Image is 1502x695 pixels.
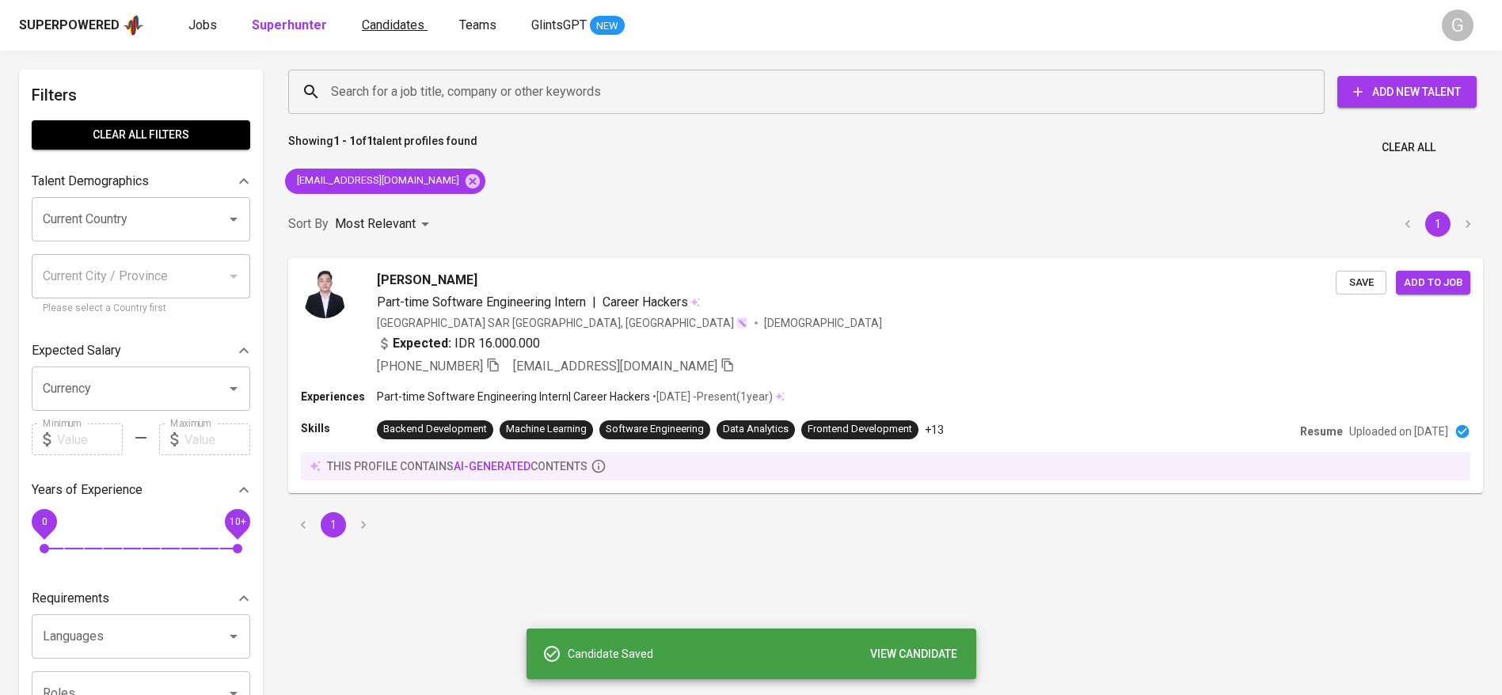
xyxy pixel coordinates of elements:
[377,315,748,331] div: [GEOGRAPHIC_DATA] SAR [GEOGRAPHIC_DATA], [GEOGRAPHIC_DATA]
[454,460,530,473] span: AI-generated
[377,294,586,310] span: Part-time Software Engineering Intern
[377,334,540,353] div: IDR 16.000.000
[43,301,239,317] p: Please select a Country first
[19,17,120,35] div: Superpowered
[32,589,109,608] p: Requirements
[335,215,416,234] p: Most Relevant
[222,625,245,648] button: Open
[1393,211,1483,237] nav: pagination navigation
[362,16,428,36] a: Candidates
[925,422,944,438] p: +13
[1336,271,1386,295] button: Save
[32,120,250,150] button: Clear All filters
[1337,76,1477,108] button: Add New Talent
[1442,9,1473,41] div: G
[335,210,435,239] div: Most Relevant
[19,13,144,37] a: Superpoweredapp logo
[808,422,912,437] div: Frontend Development
[41,516,47,527] span: 0
[285,173,469,188] span: [EMAIL_ADDRESS][DOMAIN_NAME]
[57,423,123,455] input: Value
[1404,274,1462,292] span: Add to job
[367,135,373,147] b: 1
[531,17,587,32] span: GlintsGPT
[531,16,625,36] a: GlintsGPT NEW
[870,644,957,664] span: VIEW CANDIDATE
[362,17,424,32] span: Candidates
[1382,138,1435,158] span: Clear All
[1349,423,1448,439] p: Uploaded on [DATE]
[252,16,330,36] a: Superhunter
[321,512,346,537] button: page 1
[377,271,477,290] span: [PERSON_NAME]
[285,169,485,194] div: [EMAIL_ADDRESS][DOMAIN_NAME]
[252,17,327,32] b: Superhunter
[188,16,220,36] a: Jobs
[1375,133,1442,162] button: Clear All
[288,133,477,162] p: Showing of talent profiles found
[1300,423,1343,439] p: Resume
[184,423,250,455] input: Value
[32,172,149,191] p: Talent Demographics
[288,512,378,537] nav: pagination navigation
[32,341,121,360] p: Expected Salary
[459,17,496,32] span: Teams
[864,640,964,669] button: VIEW CANDIDATE
[32,335,250,366] div: Expected Salary
[377,389,650,404] p: Part-time Software Engineering Intern | Career Hackers
[222,378,245,400] button: Open
[44,125,238,145] span: Clear All filters
[736,317,748,329] img: magic_wand.svg
[764,315,884,331] span: [DEMOGRAPHIC_DATA]
[592,293,596,312] span: |
[123,13,144,37] img: app logo
[590,18,625,34] span: NEW
[723,422,789,437] div: Data Analytics
[333,135,356,147] b: 1 - 1
[288,258,1483,493] a: [PERSON_NAME]Part-time Software Engineering Intern|Career Hackers[GEOGRAPHIC_DATA] SAR [GEOGRAPHI...
[603,294,688,310] span: Career Hackers
[383,422,487,437] div: Backend Development
[32,480,143,499] p: Years of Experience
[650,389,773,404] p: • [DATE] - Present ( 1 year )
[32,82,250,108] h6: Filters
[459,16,500,36] a: Teams
[568,640,964,669] div: Candidate Saved
[513,359,717,374] span: [EMAIL_ADDRESS][DOMAIN_NAME]
[188,17,217,32] span: Jobs
[1396,271,1470,295] button: Add to job
[32,165,250,197] div: Talent Demographics
[377,359,483,374] span: [PHONE_NUMBER]
[1425,211,1451,237] button: page 1
[506,422,587,437] div: Machine Learning
[301,271,348,318] img: d8d67e6f719dccbaa98849db3773ebd6.jpg
[32,583,250,614] div: Requirements
[222,208,245,230] button: Open
[229,516,245,527] span: 10+
[393,334,451,353] b: Expected:
[1350,82,1464,102] span: Add New Talent
[32,474,250,506] div: Years of Experience
[288,215,329,234] p: Sort By
[606,422,704,437] div: Software Engineering
[301,389,377,404] p: Experiences
[1344,274,1378,292] span: Save
[327,458,587,474] p: this profile contains contents
[301,420,377,436] p: Skills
